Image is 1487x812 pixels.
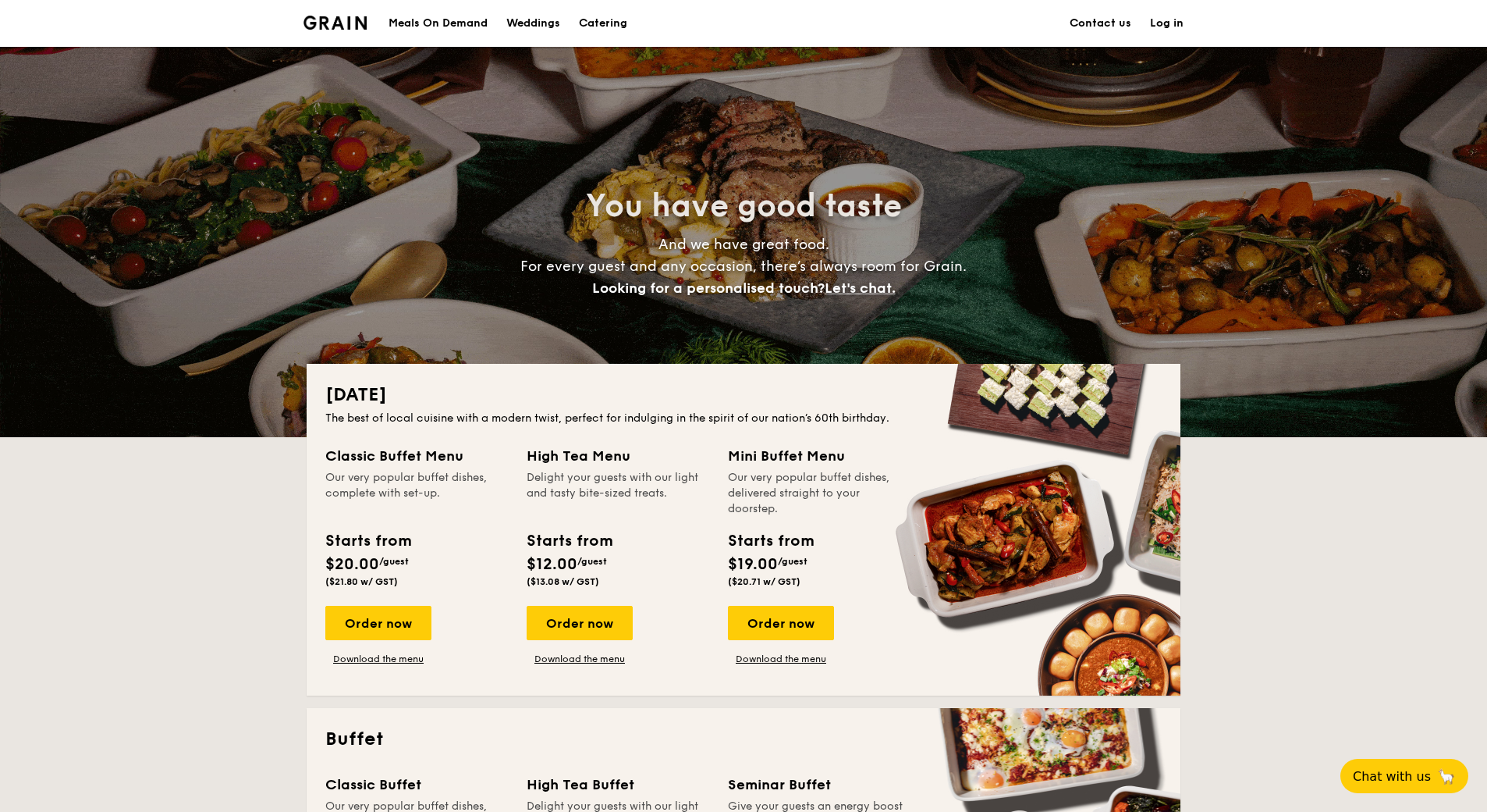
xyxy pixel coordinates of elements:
[728,445,910,467] div: Mini Buffet Menu
[527,576,599,587] span: ($13.08 w/ GST)
[379,556,409,567] span: /guest
[1340,759,1468,793] button: Chat with us🦙
[825,280,896,297] span: Let's chat.
[325,555,379,574] span: $20.00
[527,555,577,574] span: $12.00
[586,187,902,225] span: You have good taste
[728,576,800,587] span: ($20.71 w/ GST)
[1353,769,1431,784] span: Chat with us
[1437,767,1456,785] span: 🦙
[325,529,410,553] div: Starts from
[325,606,431,640] div: Order now
[728,555,778,574] span: $19.00
[325,727,1162,752] h2: Buffet
[303,16,367,30] img: Grain
[592,280,825,297] span: Looking for a personalised touch?
[527,529,612,553] div: Starts from
[527,606,633,640] div: Order now
[728,774,910,796] div: Seminar Buffet
[325,470,508,517] div: Our very popular buffet dishes, complete with set-up.
[325,653,431,665] a: Download the menu
[778,556,807,567] span: /guest
[303,16,367,30] a: Logotype
[325,411,1162,426] div: The best of local cuisine with a modern twist, perfect for indulging in the spirit of our nation’...
[325,576,398,587] span: ($21.80 w/ GST)
[728,606,834,640] div: Order now
[520,236,967,297] span: And we have great food. For every guest and any occasion, there’s always room for Grain.
[325,774,508,796] div: Classic Buffet
[728,470,910,517] div: Our very popular buffet dishes, delivered straight to your doorstep.
[728,529,813,553] div: Starts from
[325,445,508,467] div: Classic Buffet Menu
[527,445,709,467] div: High Tea Menu
[527,470,709,517] div: Delight your guests with our light and tasty bite-sized treats.
[527,774,709,796] div: High Tea Buffet
[728,653,834,665] a: Download the menu
[577,556,607,567] span: /guest
[527,653,633,665] a: Download the menu
[325,383,1162,408] h2: [DATE]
